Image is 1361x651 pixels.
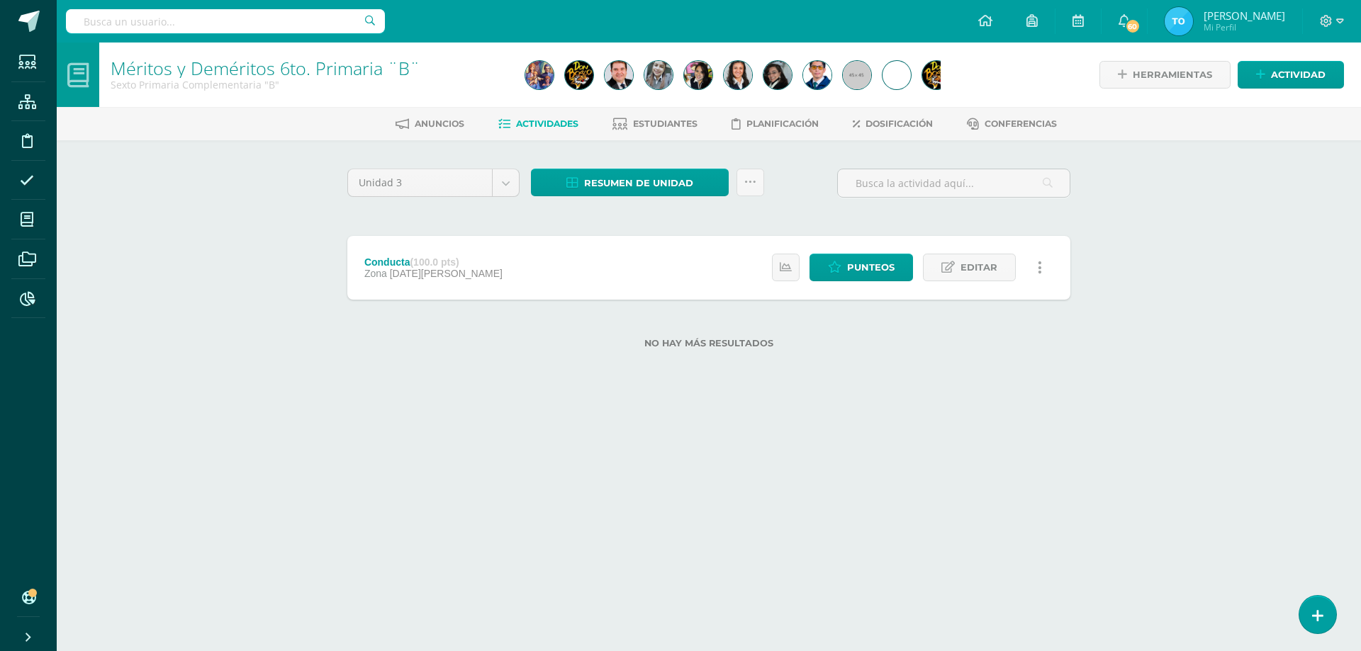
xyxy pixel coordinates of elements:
[746,118,819,129] span: Planificación
[410,256,459,268] strong: (100.0 pts)
[644,61,673,89] img: 93a01b851a22af7099796f9ee7ca9c46.png
[525,61,554,89] img: 7bd55ac0c36ce47889d24abe3c1e3425.png
[810,254,913,281] a: Punteos
[348,169,519,196] a: Unidad 3
[763,61,792,89] img: e602cc58a41d4ad1c6372315f6095ebf.png
[531,169,729,196] a: Resumen de unidad
[347,338,1070,349] label: No hay más resultados
[724,61,752,89] img: d0921a25bd0d339a1fefe8a8dabbe108.png
[960,254,997,281] span: Editar
[843,61,871,89] img: 45x45
[838,169,1070,197] input: Busca la actividad aquí...
[1271,62,1326,88] span: Actividad
[364,268,387,279] span: Zona
[111,78,508,91] div: Sexto Primaria Complementaria 'B'
[584,170,693,196] span: Resumen de unidad
[1099,61,1231,89] a: Herramientas
[111,58,508,78] h1: Méritos y Deméritos 6to. Primaria ¨B¨
[922,61,951,89] img: 51daec255f9cabefddb2cff9a8f95120.png
[565,61,593,89] img: e848a06d305063da6e408c2e705eb510.png
[612,113,698,135] a: Estudiantes
[732,113,819,135] a: Planificación
[66,9,385,33] input: Busca un usuario...
[498,113,578,135] a: Actividades
[853,113,933,135] a: Dosificación
[985,118,1057,129] span: Conferencias
[1124,18,1140,34] span: 60
[1204,21,1285,33] span: Mi Perfil
[111,56,420,80] a: Méritos y Deméritos 6to. Primaria ¨B¨
[516,118,578,129] span: Actividades
[364,256,503,268] div: Conducta
[967,113,1057,135] a: Conferencias
[1204,9,1285,23] span: [PERSON_NAME]
[359,169,481,196] span: Unidad 3
[803,61,831,89] img: f8528e83a30c07a06aa6af360d30ac42.png
[847,254,895,281] span: Punteos
[684,61,712,89] img: 47fbbcbd1c9a7716bb8cb4b126b93520.png
[396,113,464,135] a: Anuncios
[1238,61,1344,89] a: Actividad
[605,61,633,89] img: af1a872015daedc149f5fcb991658e4f.png
[390,268,503,279] span: [DATE][PERSON_NAME]
[415,118,464,129] span: Anuncios
[1165,7,1193,35] img: 76a3483454ffa6e9dcaa95aff092e504.png
[866,118,933,129] span: Dosificación
[1133,62,1212,88] span: Herramientas
[633,118,698,129] span: Estudiantes
[883,61,911,89] img: f73f492df6fe683cb6fad507938adc3d.png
